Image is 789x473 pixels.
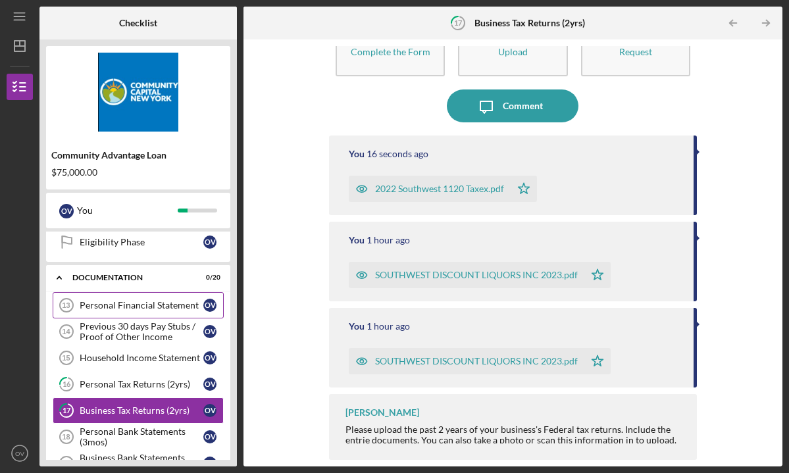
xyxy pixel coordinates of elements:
a: Eligibility PhaseOV [53,229,224,255]
div: 2022 Southwest 1120 Taxex.pdf [375,184,504,194]
div: O V [203,378,216,391]
tspan: 14 [62,328,70,336]
div: You [349,235,365,245]
a: 14Previous 30 days Pay Stubs / Proof of Other IncomeOV [53,318,224,345]
div: O V [203,299,216,312]
div: Personal Bank Statements (3mos) [80,426,203,447]
div: Household Income Statement [80,353,203,363]
div: You [349,149,365,159]
time: 2025-10-15 16:47 [367,149,428,159]
a: 15Household Income StatementOV [53,345,224,371]
div: Request [619,47,652,57]
tspan: 19 [62,459,70,467]
div: Community Advantage Loan [51,150,225,161]
tspan: 17 [63,407,71,415]
div: Previous 30 days Pay Stubs / Proof of Other Income [80,321,203,342]
div: Personal Financial Statement [80,300,203,311]
time: 2025-10-15 15:37 [367,235,410,245]
div: O V [203,430,216,443]
div: O V [203,236,216,249]
img: Product logo [46,53,230,132]
button: OV [7,440,33,466]
div: SOUTHWEST DISCOUNT LIQUORS INC 2023.pdf [375,270,578,280]
div: Business Tax Returns (2yrs) [80,405,203,416]
div: O V [203,404,216,417]
button: SOUTHWEST DISCOUNT LIQUORS INC 2023.pdf [349,262,611,288]
div: O V [59,204,74,218]
tspan: 18 [62,433,70,441]
button: 2022 Southwest 1120 Taxex.pdf [349,176,537,202]
div: Comment [503,89,543,122]
text: OV [15,450,24,457]
div: O V [203,351,216,364]
div: You [349,321,365,332]
a: 16Personal Tax Returns (2yrs)OV [53,371,224,397]
div: Eligibility Phase [80,237,203,247]
div: O V [203,325,216,338]
tspan: 15 [62,354,70,362]
div: O V [203,457,216,470]
button: Comment [447,89,578,122]
tspan: 17 [453,18,462,27]
button: SOUTHWEST DISCOUNT LIQUORS INC 2023.pdf [349,348,611,374]
div: Personal Tax Returns (2yrs) [80,379,203,389]
div: [PERSON_NAME] [345,407,419,418]
a: 18Personal Bank Statements (3mos)OV [53,424,224,450]
div: 0 / 20 [197,274,220,282]
b: Checklist [119,18,157,28]
div: Complete the Form [351,47,430,57]
div: SOUTHWEST DISCOUNT LIQUORS INC 2023.pdf [375,356,578,366]
a: 13Personal Financial StatementOV [53,292,224,318]
a: 17Business Tax Returns (2yrs)OV [53,397,224,424]
time: 2025-10-15 15:37 [367,321,410,332]
div: Upload [498,47,528,57]
div: You [77,199,178,222]
div: Documentation [72,274,188,282]
div: $75,000.00 [51,167,225,178]
b: Business Tax Returns (2yrs) [474,18,585,28]
tspan: 16 [63,380,71,389]
tspan: 13 [62,301,70,309]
